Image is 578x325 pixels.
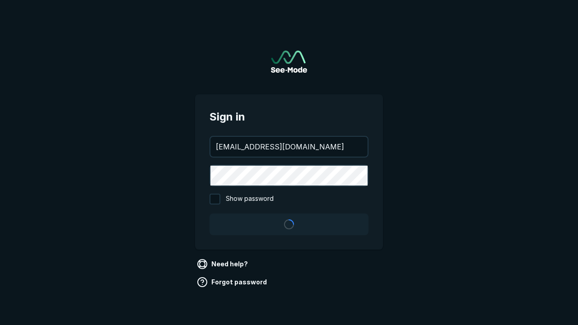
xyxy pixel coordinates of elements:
a: Go to sign in [271,51,307,73]
input: your@email.com [210,137,368,157]
a: Need help? [195,257,252,271]
span: Show password [226,194,274,204]
img: See-Mode Logo [271,51,307,73]
a: Forgot password [195,275,270,289]
span: Sign in [210,109,368,125]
